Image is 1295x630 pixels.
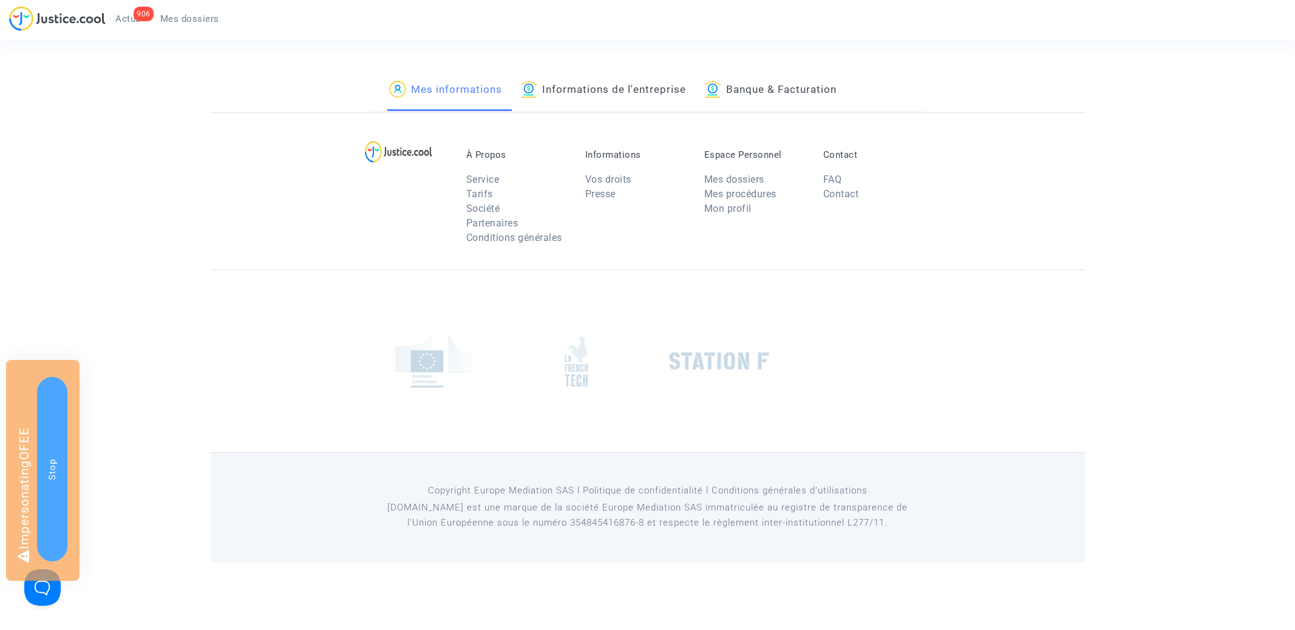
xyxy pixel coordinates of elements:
div: Impersonating [6,360,80,581]
a: Partenaires [466,217,518,229]
span: Actus [115,13,141,24]
a: Contact [823,188,859,200]
div: 906 [134,7,154,21]
a: FAQ [823,174,842,185]
a: 906Actus [106,10,151,28]
img: icon-banque.svg [520,81,537,98]
a: Tarifs [466,188,493,200]
button: Stop [37,377,67,561]
p: Contact [823,149,924,160]
p: Copyright Europe Mediation SAS l Politique de confidentialité l Conditions générales d’utilisa... [371,483,924,498]
span: Mes dossiers [160,13,219,24]
a: Mon profil [704,203,752,214]
img: europe_commision.png [395,335,471,388]
img: stationf.png [669,352,769,370]
a: Mes informations [389,70,502,111]
p: Informations [585,149,686,160]
a: Banque & Facturation [704,70,837,111]
p: [DOMAIN_NAME] est une marque de la société Europe Mediation SAS immatriculée au registre de tr... [371,500,924,530]
img: french_tech.png [565,336,588,387]
p: À Propos [466,149,567,160]
a: Conditions générales [466,232,562,243]
img: icon-banque.svg [704,81,721,98]
a: Société [466,203,500,214]
img: jc-logo.svg [9,6,106,31]
a: Informations de l'entreprise [520,70,686,111]
img: logo-lg.svg [365,141,432,163]
img: icon-passager.svg [389,81,406,98]
p: Espace Personnel [704,149,805,160]
a: Mes dossiers [151,10,229,28]
a: Mes procédures [704,188,777,200]
a: Mes dossiers [704,174,764,185]
a: Service [466,174,500,185]
a: Presse [585,188,616,200]
span: Stop [47,458,58,479]
a: Vos droits [585,174,631,185]
iframe: Help Scout Beacon - Open [24,569,61,606]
